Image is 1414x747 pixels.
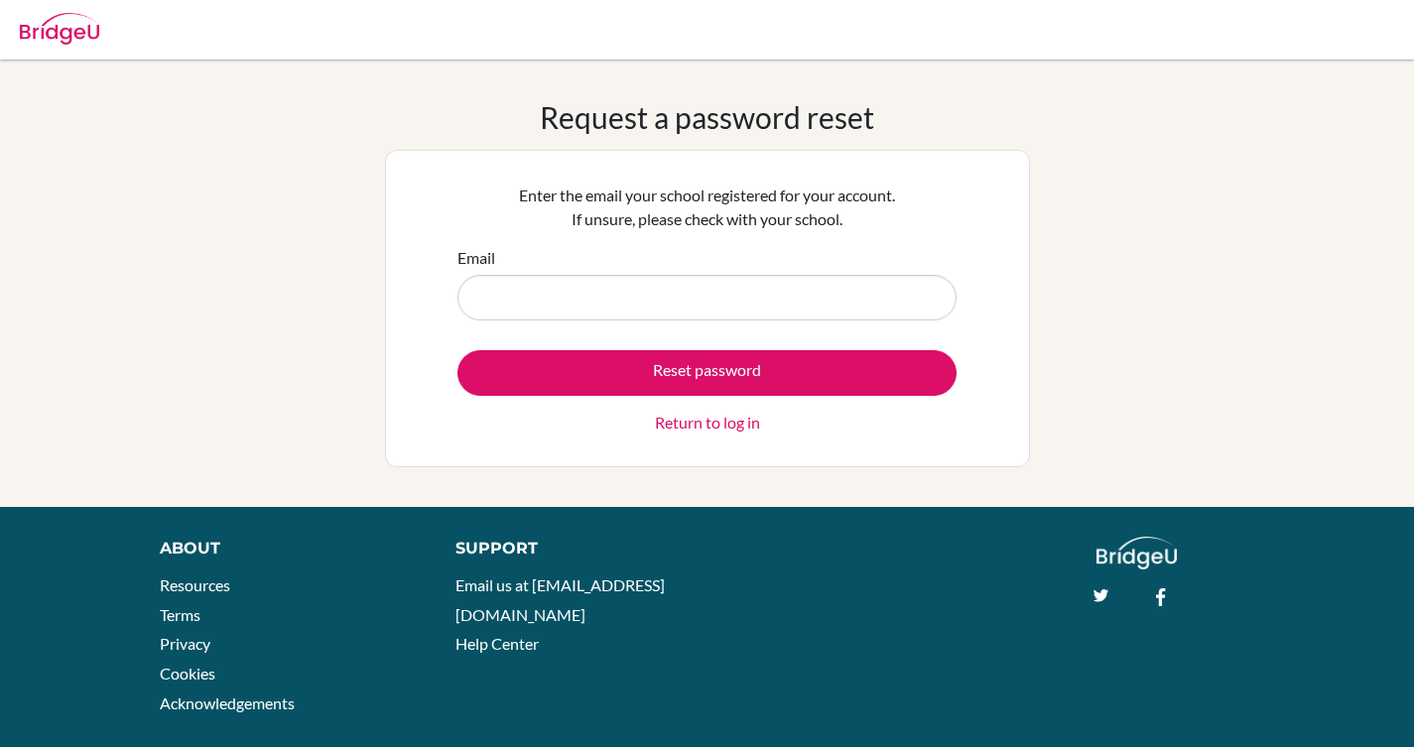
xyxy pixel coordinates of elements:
a: Email us at [EMAIL_ADDRESS][DOMAIN_NAME] [455,575,665,624]
p: Enter the email your school registered for your account. If unsure, please check with your school. [457,184,957,231]
button: Reset password [457,350,957,396]
div: Support [455,537,687,560]
a: Terms [160,605,200,624]
img: Bridge-U [20,13,99,45]
div: About [160,537,411,560]
a: Return to log in [655,411,760,435]
h1: Request a password reset [540,99,874,135]
a: Privacy [160,634,210,653]
a: Acknowledgements [160,693,295,712]
a: Resources [160,575,230,594]
label: Email [457,246,495,270]
a: Help Center [455,634,539,653]
a: Cookies [160,664,215,683]
img: logo_white@2x-f4f0deed5e89b7ecb1c2cc34c3e3d731f90f0f143d5ea2071677605dd97b5244.png [1096,537,1177,569]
